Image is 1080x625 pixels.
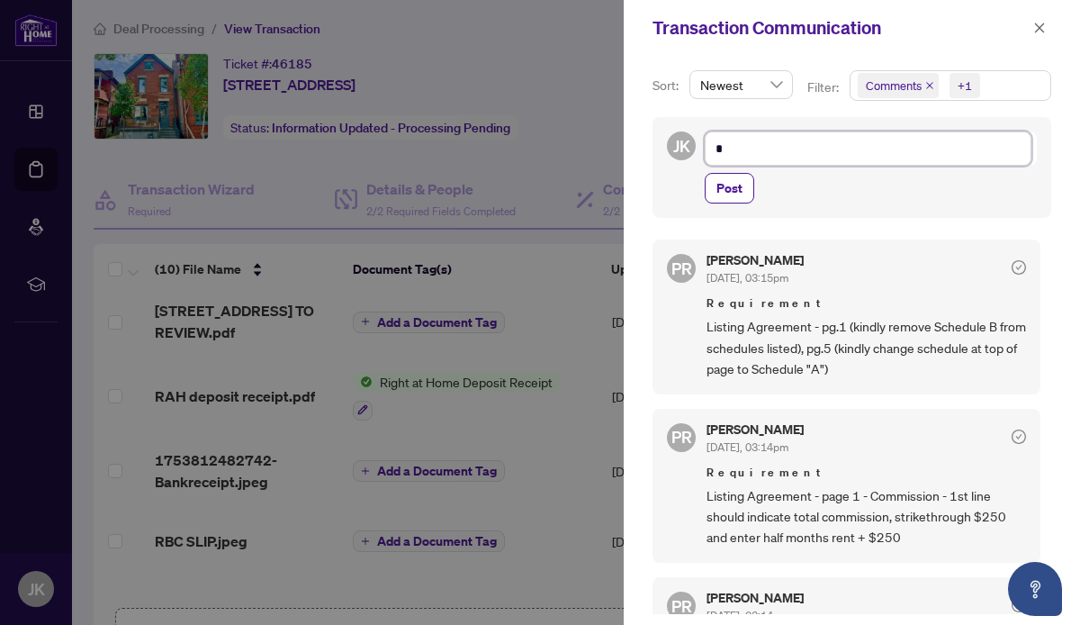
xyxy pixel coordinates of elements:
span: [DATE], 03:14pm [706,440,788,454]
span: JK [673,133,690,159]
h5: [PERSON_NAME] [706,254,804,267]
span: [DATE], 03:14pm [706,609,788,622]
span: Listing Agreement - page 1 - Commission - 1st line should indicate total commission, strikethroug... [706,485,1026,548]
h5: [PERSON_NAME] [706,423,804,436]
button: Open asap [1008,562,1062,616]
span: Requirement [706,464,1026,482]
span: PR [671,593,692,619]
span: PR [671,424,692,449]
span: check-circle [1012,598,1026,612]
span: Requirement [706,294,1026,312]
span: check-circle [1012,260,1026,275]
span: close [1033,22,1046,34]
span: Comments [858,73,939,98]
p: Filter: [807,77,841,97]
span: [DATE], 03:15pm [706,271,788,285]
span: PR [671,256,692,281]
div: Transaction Communication [652,14,1028,41]
span: Comments [866,77,922,95]
p: Sort: [652,76,682,95]
span: close [925,81,934,90]
h5: [PERSON_NAME] [706,592,804,604]
div: +1 [958,77,972,95]
span: Listing Agreement - pg.1 (kindly remove Schedule B from schedules listed), pg.5 (kindly change sc... [706,316,1026,379]
button: Post [705,173,754,204]
span: check-circle [1012,430,1026,444]
span: Newest [700,71,782,98]
span: Post [716,174,742,203]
